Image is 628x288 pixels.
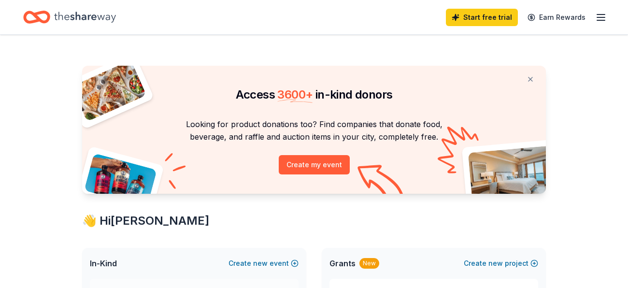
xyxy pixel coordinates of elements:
[522,9,591,26] a: Earn Rewards
[236,87,393,101] span: Access in-kind donors
[94,118,534,144] p: Looking for product donations too? Find companies that donate food, beverage, and raffle and auct...
[488,258,503,269] span: new
[228,258,299,269] button: Createnewevent
[23,6,116,29] a: Home
[357,165,406,201] img: Curvy arrow
[359,258,379,269] div: New
[277,87,313,101] span: 3600 +
[71,60,147,122] img: Pizza
[90,258,117,269] span: In-Kind
[446,9,518,26] a: Start free trial
[82,213,546,229] div: 👋 Hi [PERSON_NAME]
[464,258,538,269] button: Createnewproject
[279,155,350,174] button: Create my event
[253,258,268,269] span: new
[329,258,356,269] span: Grants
